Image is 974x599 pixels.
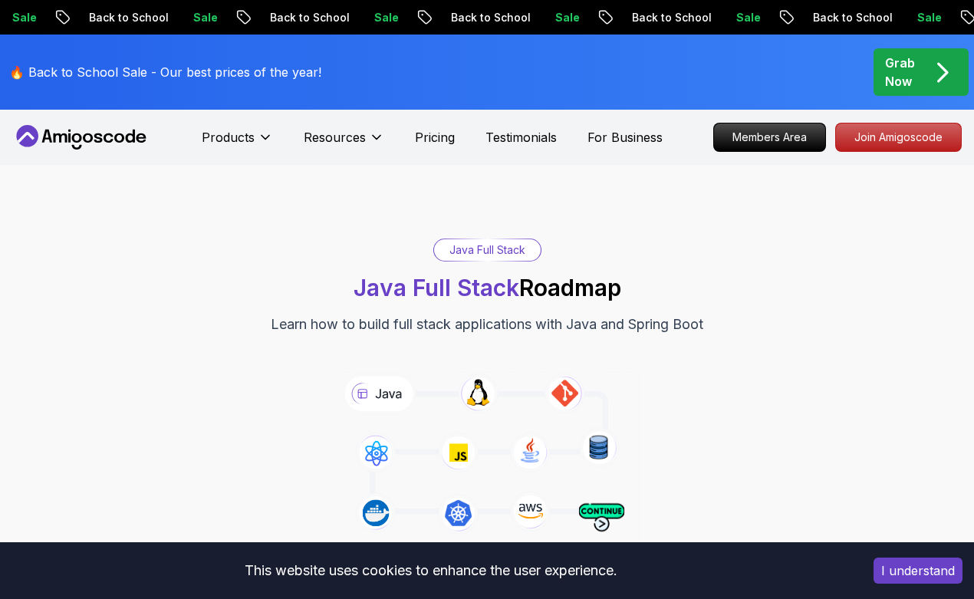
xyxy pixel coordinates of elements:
[885,54,915,91] p: Grab Now
[902,10,951,25] p: Sale
[255,10,359,25] p: Back to School
[587,128,663,146] a: For Business
[12,554,851,587] div: This website uses cookies to enhance the user experience.
[415,128,455,146] a: Pricing
[798,10,902,25] p: Back to School
[617,10,721,25] p: Back to School
[713,123,826,152] a: Members Area
[304,128,384,159] button: Resources
[178,10,227,25] p: Sale
[271,314,703,335] p: Learn how to build full stack applications with Java and Spring Boot
[202,128,255,146] p: Products
[354,274,621,301] h1: Roadmap
[721,10,770,25] p: Sale
[434,239,541,261] div: Java Full Stack
[874,558,962,584] button: Accept cookies
[74,10,178,25] p: Back to School
[835,123,962,152] a: Join Amigoscode
[485,128,557,146] a: Testimonials
[540,10,589,25] p: Sale
[354,274,519,301] span: Java Full Stack
[202,128,273,159] button: Products
[359,10,408,25] p: Sale
[436,10,540,25] p: Back to School
[9,63,321,81] p: 🔥 Back to School Sale - Our best prices of the year!
[836,123,961,151] p: Join Amigoscode
[304,128,366,146] p: Resources
[714,123,825,151] p: Members Area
